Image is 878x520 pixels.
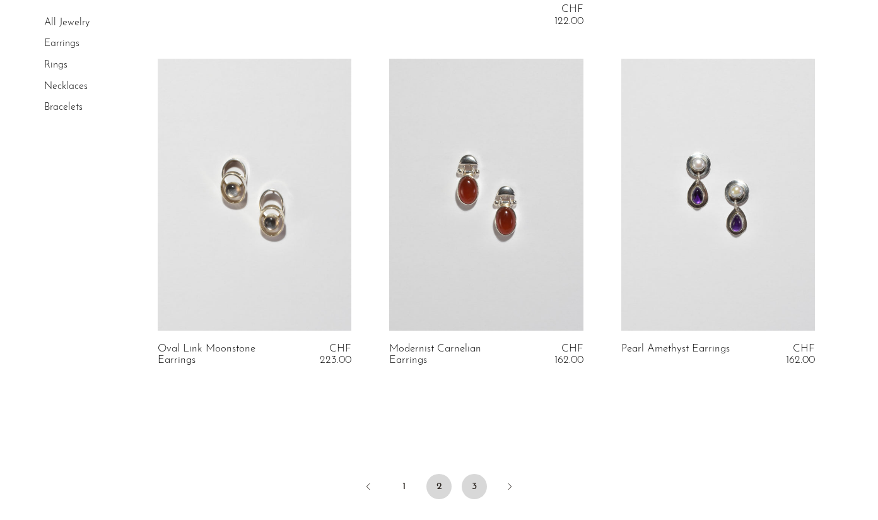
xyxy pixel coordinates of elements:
[554,4,583,26] span: CHF 122.00
[391,474,416,499] a: 1
[44,102,83,112] a: Bracelets
[320,343,351,365] span: CHF 223.00
[356,474,381,502] a: Previous
[44,39,79,49] a: Earrings
[426,474,452,499] span: 2
[158,343,286,367] a: Oval Link Moonstone Earrings
[497,474,522,502] a: Next
[44,81,88,92] a: Necklaces
[462,474,487,499] a: 3
[786,343,815,365] span: CHF 162.00
[554,343,583,365] span: CHF 162.00
[44,60,67,70] a: Rings
[389,343,517,367] a: Modernist Carnelian Earrings
[621,343,730,367] a: Pearl Amethyst Earrings
[44,18,90,28] a: All Jewelry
